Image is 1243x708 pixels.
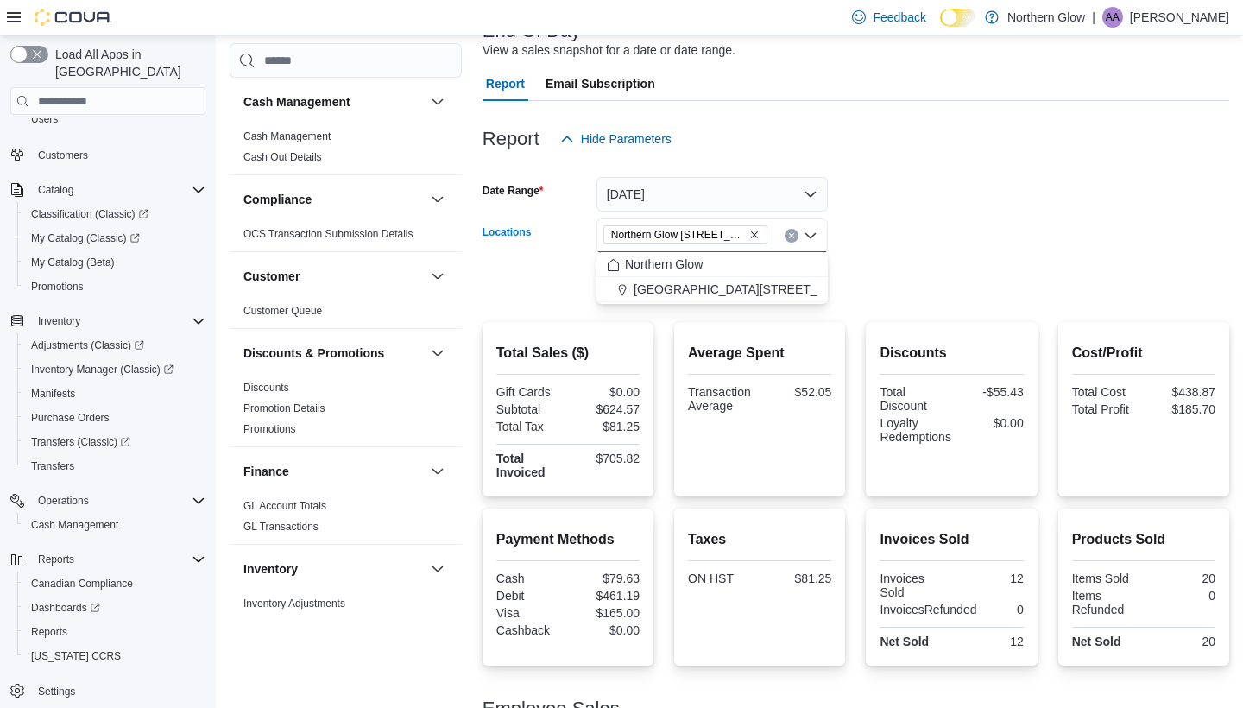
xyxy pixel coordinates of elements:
[24,408,205,428] span: Purchase Orders
[31,649,121,663] span: [US_STATE] CCRS
[24,252,122,273] a: My Catalog (Beta)
[940,27,941,28] span: Dark Mode
[24,383,205,404] span: Manifests
[24,408,117,428] a: Purchase Orders
[24,204,205,224] span: Classification (Classic)
[17,382,212,406] button: Manifests
[956,635,1024,648] div: 12
[243,93,424,111] button: Cash Management
[243,560,298,578] h3: Inventory
[31,280,84,294] span: Promotions
[31,363,174,376] span: Inventory Manager (Classic)
[243,228,413,240] a: OCS Transaction Submission Details
[24,515,125,535] a: Cash Management
[38,685,75,699] span: Settings
[940,9,976,27] input: Dark Mode
[3,142,212,167] button: Customers
[1007,7,1085,28] p: Northern Glow
[31,256,115,269] span: My Catalog (Beta)
[17,275,212,299] button: Promotions
[243,130,331,142] a: Cash Management
[427,266,448,287] button: Customer
[243,463,424,480] button: Finance
[496,623,565,637] div: Cashback
[24,432,205,452] span: Transfers (Classic)
[243,93,350,111] h3: Cash Management
[553,122,678,156] button: Hide Parameters
[1147,572,1215,585] div: 20
[496,572,565,585] div: Cash
[427,559,448,579] button: Inventory
[243,191,312,208] h3: Compliance
[873,9,925,26] span: Feedback
[243,402,325,414] a: Promotion Details
[688,529,831,550] h2: Taxes
[17,333,212,357] a: Adjustments (Classic)
[31,490,96,511] button: Operations
[3,309,212,333] button: Inventory
[38,149,88,162] span: Customers
[483,129,539,149] h3: Report
[3,489,212,513] button: Operations
[31,681,82,702] a: Settings
[496,529,640,550] h2: Payment Methods
[24,276,91,297] a: Promotions
[31,112,58,126] span: Users
[427,343,448,363] button: Discounts & Promotions
[427,92,448,112] button: Cash Management
[1106,7,1120,28] span: AA
[688,343,831,363] h2: Average Spent
[880,529,1023,550] h2: Invoices Sold
[48,46,205,80] span: Load All Apps in [GEOGRAPHIC_DATA]
[24,432,137,452] a: Transfers (Classic)
[3,679,212,704] button: Settings
[24,515,205,535] span: Cash Management
[763,572,831,585] div: $81.25
[31,577,133,591] span: Canadian Compliance
[24,335,151,356] a: Adjustments (Classic)
[243,151,322,163] a: Cash Out Details
[688,385,756,413] div: Transaction Average
[749,230,760,240] button: Remove Northern Glow 540 Arthur St from selection in this group
[24,276,205,297] span: Promotions
[763,385,831,399] div: $52.05
[427,189,448,210] button: Compliance
[24,335,205,356] span: Adjustments (Classic)
[880,385,948,413] div: Total Discount
[31,490,205,511] span: Operations
[31,180,205,200] span: Catalog
[496,385,565,399] div: Gift Cards
[24,109,65,130] a: Users
[17,620,212,644] button: Reports
[31,311,87,332] button: Inventory
[243,382,289,394] a: Discounts
[31,311,205,332] span: Inventory
[24,252,205,273] span: My Catalog (Beta)
[31,411,110,425] span: Purchase Orders
[31,145,95,166] a: Customers
[956,385,1024,399] div: -$55.43
[958,416,1024,430] div: $0.00
[24,228,147,249] a: My Catalog (Classic)
[1072,402,1140,416] div: Total Profit
[24,573,140,594] a: Canadian Compliance
[17,406,212,430] button: Purchase Orders
[31,549,81,570] button: Reports
[496,420,565,433] div: Total Tax
[230,224,462,251] div: Compliance
[24,573,205,594] span: Canadian Compliance
[243,500,326,512] a: GL Account Totals
[24,228,205,249] span: My Catalog (Classic)
[243,521,319,533] a: GL Transactions
[243,560,424,578] button: Inventory
[1147,402,1215,416] div: $185.70
[243,268,424,285] button: Customer
[571,589,640,603] div: $461.19
[1072,529,1215,550] h2: Products Sold
[243,463,289,480] h3: Finance
[24,204,155,224] a: Classification (Classic)
[880,572,948,599] div: Invoices Sold
[1092,7,1095,28] p: |
[596,277,828,302] button: [GEOGRAPHIC_DATA][STREET_ADDRESS]
[17,454,212,478] button: Transfers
